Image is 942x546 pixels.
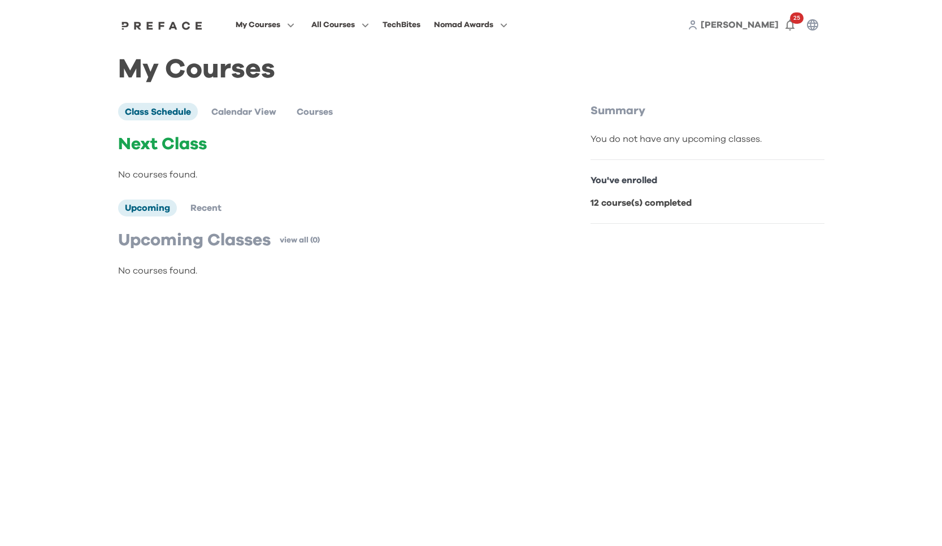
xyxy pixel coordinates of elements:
[118,168,543,181] p: No courses found.
[236,18,280,32] span: My Courses
[790,12,804,24] span: 25
[118,264,543,278] p: No courses found.
[119,20,206,29] a: Preface Logo
[190,203,222,213] span: Recent
[308,18,372,32] button: All Courses
[297,107,333,116] span: Courses
[431,18,511,32] button: Nomad Awards
[119,21,206,30] img: Preface Logo
[280,235,320,246] a: view all (0)
[118,230,271,250] p: Upcoming Classes
[118,63,824,76] h1: My Courses
[591,198,692,207] b: 12 course(s) completed
[701,20,779,29] span: [PERSON_NAME]
[118,134,543,154] p: Next Class
[779,14,801,36] button: 25
[311,18,355,32] span: All Courses
[434,18,493,32] span: Nomad Awards
[701,18,779,32] a: [PERSON_NAME]
[211,107,276,116] span: Calendar View
[232,18,298,32] button: My Courses
[383,18,420,32] div: TechBites
[591,132,824,146] div: You do not have any upcoming classes.
[591,174,824,187] p: You've enrolled
[125,107,191,116] span: Class Schedule
[125,203,170,213] span: Upcoming
[591,103,824,119] p: Summary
